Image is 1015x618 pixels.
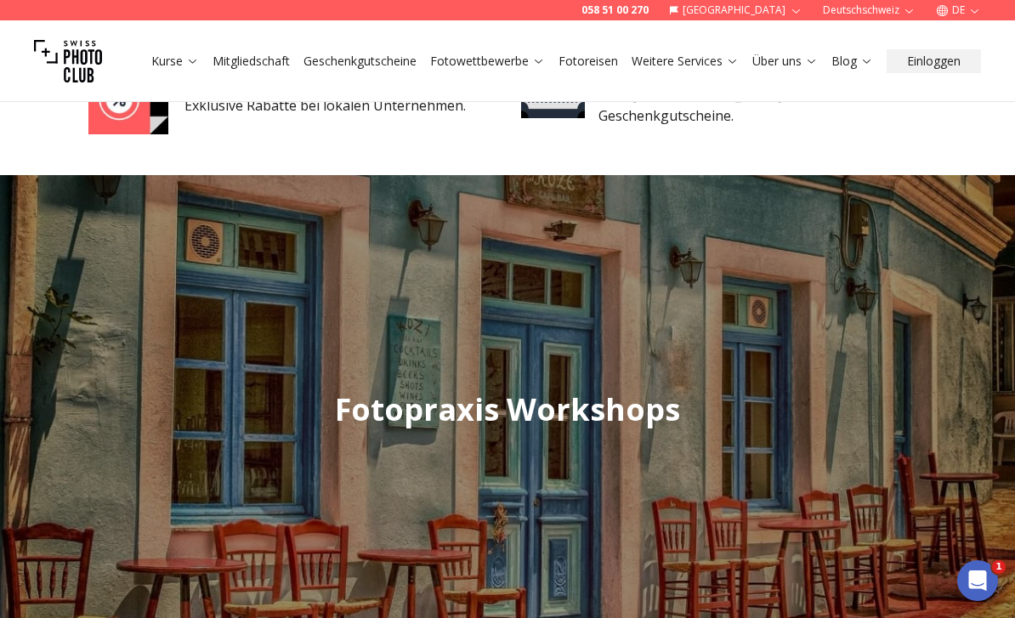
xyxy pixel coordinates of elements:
[145,49,206,73] button: Kurse
[297,49,423,73] button: Geschenkgutscheine
[184,96,466,115] span: Exklusive Rabatte bei lokalen Unternehmen.
[598,86,901,125] span: 15 % [DEMOGRAPHIC_DATA] auf alle Kurse und Geschenkgutscheine.
[303,53,417,70] a: Geschenkgutscheine
[957,560,998,601] iframe: Intercom live chat
[213,53,290,70] a: Mitgliedschaft
[625,49,746,73] button: Weitere Services
[430,53,545,70] a: Fotowettbewerbe
[825,49,880,73] button: Blog
[34,27,102,95] img: Swiss photo club
[581,3,649,17] a: 058 51 00 270
[632,53,739,70] a: Weitere Services
[335,388,680,430] span: Fotopraxis Workshops
[559,53,618,70] a: Fotoreisen
[746,49,825,73] button: Über uns
[887,49,981,73] button: Einloggen
[423,49,552,73] button: Fotowettbewerbe
[206,49,297,73] button: Mitgliedschaft
[552,49,625,73] button: Fotoreisen
[752,53,818,70] a: Über uns
[831,53,873,70] a: Blog
[992,560,1006,574] span: 1
[151,53,199,70] a: Kurse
